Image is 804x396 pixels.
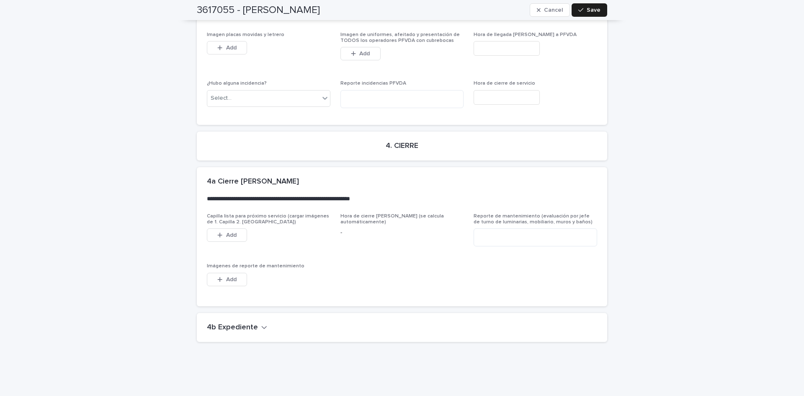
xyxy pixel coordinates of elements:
span: Imagen placas movidas y letrero [207,32,284,37]
span: Add [226,45,237,51]
button: 4b Expediente [207,323,267,332]
button: Save [572,3,607,17]
h2: 4. CIERRE [386,142,418,151]
span: Reporte incidencias PFVDA [340,81,406,86]
span: ¿Hubo alguna incidencia? [207,81,267,86]
span: Hora de cierre de servicio [474,81,535,86]
span: Imágenes de reporte de mantenimiento [207,264,304,269]
span: Hora de llegada [PERSON_NAME] a PFVDA [474,32,577,37]
span: Hora de cierre [PERSON_NAME] (se calcula automáticamente) [340,214,444,225]
button: Add [207,273,247,286]
span: Capilla lista para próximo servicio (cargar imágenes de 1. Capilla 2. [GEOGRAPHIC_DATA]) [207,214,329,225]
div: Select... [211,94,232,103]
button: Add [207,228,247,242]
span: Add [359,51,370,57]
span: Reporte de mantenimiento (evaluación por jefe de turno de luminarias, mobiliario, muros y baños) [474,214,593,225]
span: Add [226,277,237,282]
span: Add [226,232,237,238]
span: Cancel [544,7,563,13]
button: Add [340,47,381,60]
span: Imagen de uniformes, afeitado y presentación de TODOS los operadores PFVDA con cubrebocas [340,32,460,43]
span: Save [587,7,600,13]
p: - [340,228,464,237]
h2: 4b Expediente [207,323,258,332]
h2: 4a Cierre [PERSON_NAME] [207,177,299,186]
button: Add [207,41,247,54]
h2: 3617055 - [PERSON_NAME] [197,4,320,16]
button: Cancel [530,3,570,17]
